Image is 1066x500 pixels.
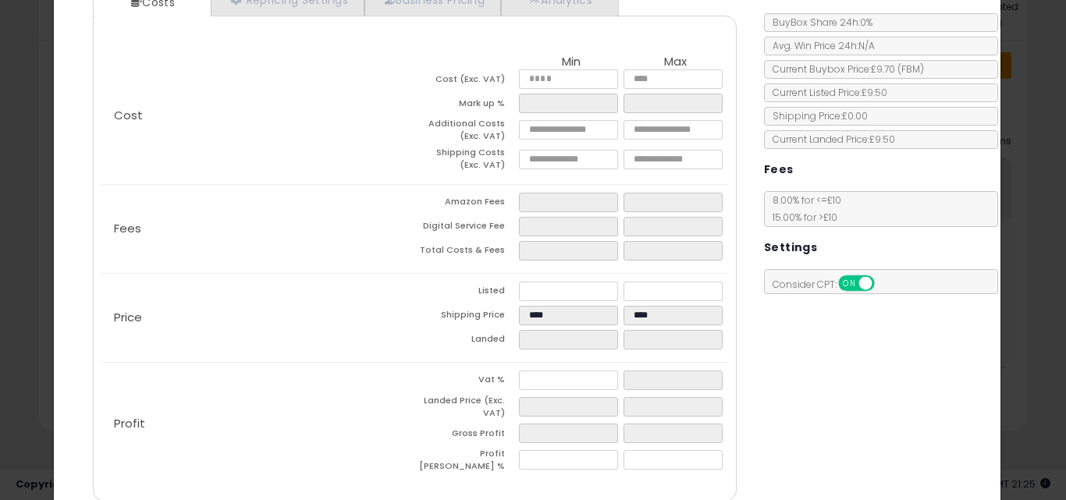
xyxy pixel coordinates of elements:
[414,424,519,448] td: Gross Profit
[765,86,887,99] span: Current Listed Price: £9.50
[765,16,872,29] span: BuyBox Share 24h: 0%
[519,55,624,69] th: Min
[765,211,837,224] span: 15.00 % for > £10
[414,69,519,94] td: Cost (Exc. VAT)
[414,217,519,241] td: Digital Service Fee
[414,147,519,176] td: Shipping Costs (Exc. VAT)
[414,118,519,147] td: Additional Costs (Exc. VAT)
[414,306,519,330] td: Shipping Price
[414,330,519,354] td: Landed
[765,133,895,146] span: Current Landed Price: £9.50
[414,448,519,477] td: Profit [PERSON_NAME] %
[414,241,519,265] td: Total Costs & Fees
[101,311,415,324] p: Price
[872,277,897,290] span: OFF
[101,109,415,122] p: Cost
[765,109,868,122] span: Shipping Price: £0.00
[101,222,415,235] p: Fees
[871,62,924,76] span: £9.70
[414,94,519,118] td: Mark up %
[765,278,895,291] span: Consider CPT:
[414,395,519,424] td: Landed Price (Exc. VAT)
[414,371,519,395] td: Vat %
[101,417,415,430] p: Profit
[765,193,841,224] span: 8.00 % for <= £10
[764,238,817,257] h5: Settings
[764,160,794,179] h5: Fees
[624,55,728,69] th: Max
[765,62,924,76] span: Current Buybox Price:
[840,277,859,290] span: ON
[414,193,519,217] td: Amazon Fees
[897,62,924,76] span: ( FBM )
[414,282,519,306] td: Listed
[765,39,875,52] span: Avg. Win Price 24h: N/A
